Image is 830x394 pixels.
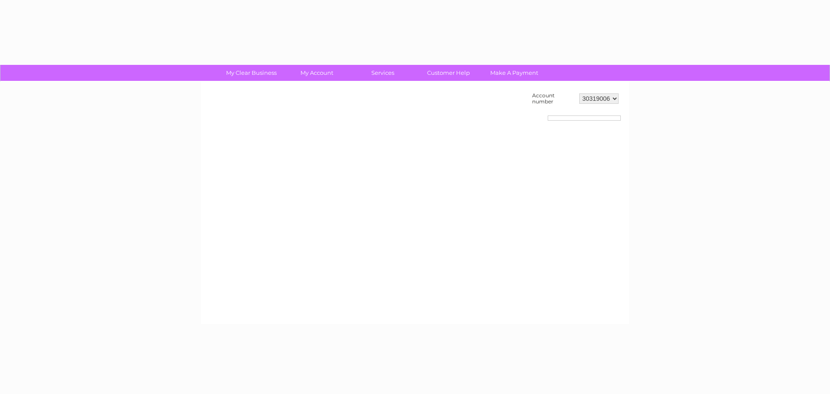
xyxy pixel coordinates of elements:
a: My Account [281,65,353,81]
a: Customer Help [413,65,484,81]
a: Make A Payment [479,65,550,81]
td: Account number [530,90,577,107]
a: Services [347,65,418,81]
a: My Clear Business [216,65,287,81]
